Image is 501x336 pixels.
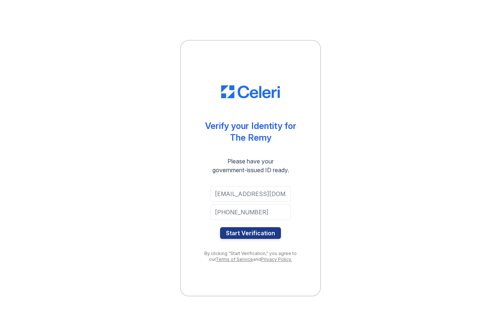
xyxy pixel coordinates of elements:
div: Please have your government-issued ID ready. [199,157,302,174]
input: Phone [210,204,291,220]
input: Email [210,186,291,202]
a: Privacy Policy. [261,256,292,262]
img: CE_Logo_Blue-a8612792a0a2168367f1c8372b55b34899dd931a85d93a1a3d3e32e68fde9ad4.png [221,85,280,99]
div: Verify your Identity for The Remy [205,120,296,144]
button: Start Verification [220,227,281,239]
a: Terms of Service [216,256,253,262]
div: By clicking "Start Verification," you agree to our and [195,251,306,262]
